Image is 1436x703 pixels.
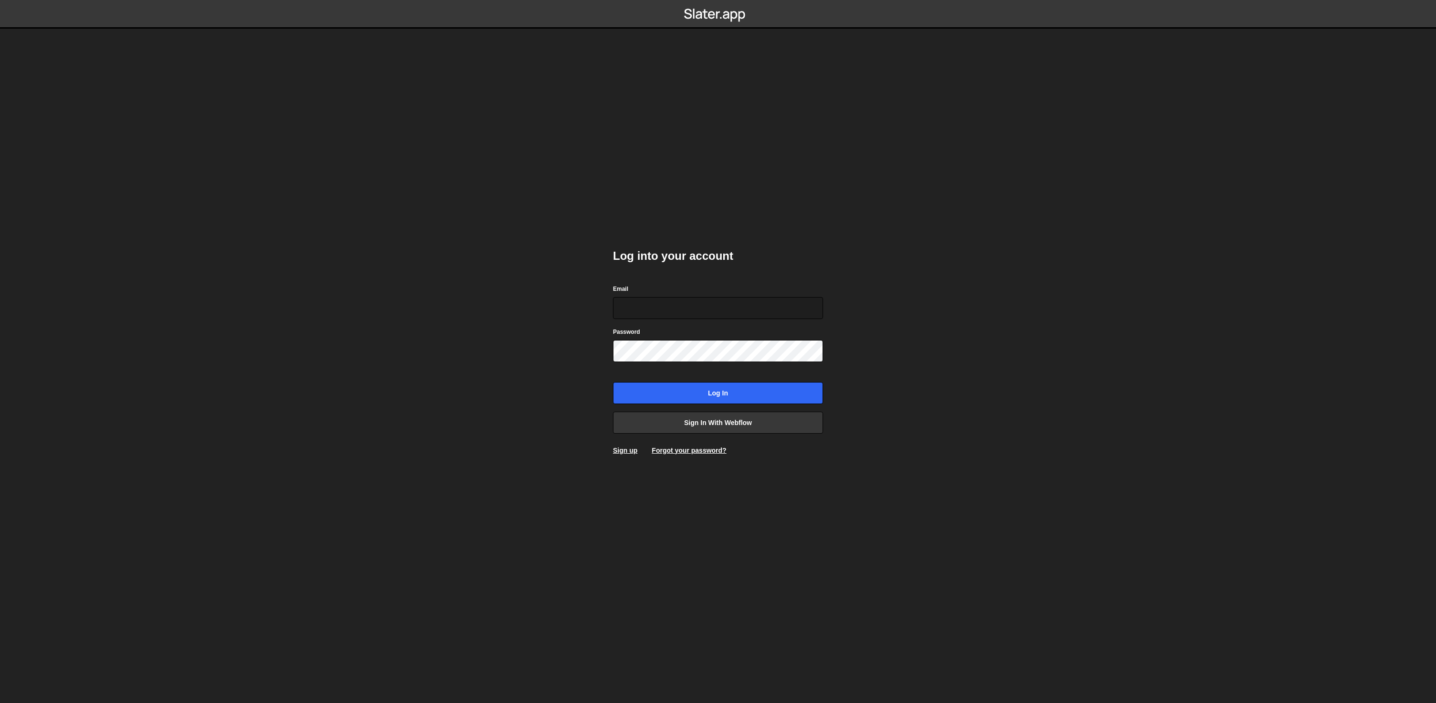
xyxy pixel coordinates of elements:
[613,284,628,294] label: Email
[613,412,823,434] a: Sign in with Webflow
[613,447,637,454] a: Sign up
[613,382,823,404] input: Log in
[652,447,726,454] a: Forgot your password?
[613,327,640,337] label: Password
[613,248,823,264] h2: Log into your account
